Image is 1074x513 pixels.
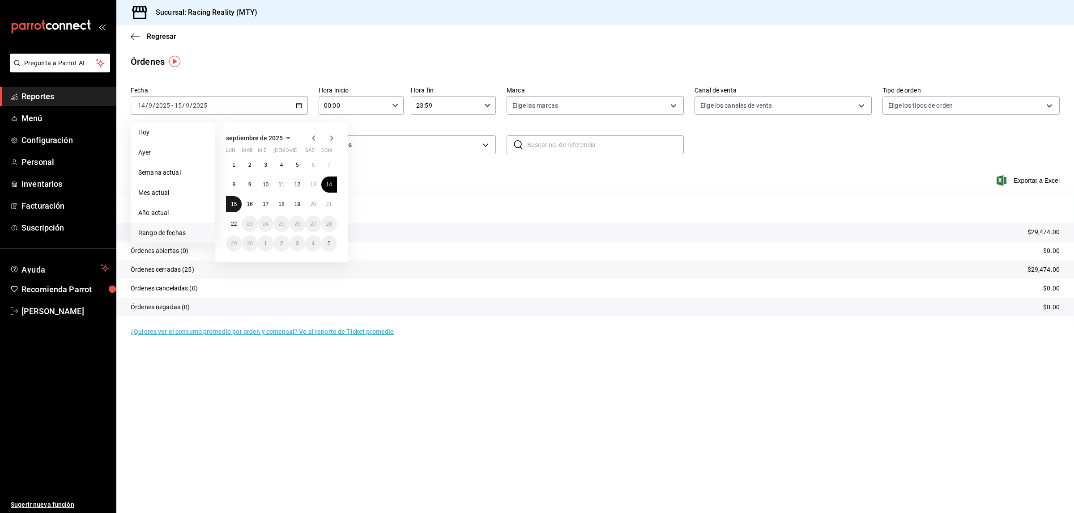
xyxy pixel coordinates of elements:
[131,328,394,335] a: ¿Quieres ver el consumo promedio por orden y comensal? Ve al reporte de Ticket promedio
[695,87,872,93] label: Canal de venta
[321,196,337,212] button: 21 de septiembre de 2025
[247,240,252,247] abbr: 30 de septiembre de 2025
[131,265,194,274] p: Órdenes cerradas (25)
[21,112,109,124] span: Menú
[278,221,284,227] abbr: 25 de septiembre de 2025
[21,283,109,295] span: Recomienda Parrot
[232,162,235,168] abbr: 1 de septiembre de 2025
[138,228,208,238] span: Rango de fechas
[24,59,96,68] span: Pregunta a Parrot AI
[138,128,208,137] span: Hoy
[21,222,109,234] span: Suscripción
[311,162,315,168] abbr: 6 de septiembre de 2025
[138,168,208,177] span: Semana actual
[280,240,283,247] abbr: 2 de octubre de 2025
[1027,227,1060,237] p: $29,474.00
[21,156,109,168] span: Personal
[192,102,208,109] input: ----
[231,221,237,227] abbr: 22 de septiembre de 2025
[258,235,273,252] button: 1 de octubre de 2025
[258,147,266,157] abbr: miércoles
[247,221,252,227] abbr: 23 de septiembre de 2025
[169,56,180,67] img: Tooltip marker
[21,200,109,212] span: Facturación
[242,235,257,252] button: 30 de septiembre de 2025
[273,147,326,157] abbr: jueves
[145,102,148,109] span: /
[263,201,268,207] abbr: 17 de septiembre de 2025
[138,188,208,198] span: Mes actual
[226,133,294,143] button: septiembre de 2025
[264,162,267,168] abbr: 3 de septiembre de 2025
[273,196,289,212] button: 18 de septiembre de 2025
[324,140,479,150] span: Ver todos
[6,65,110,74] a: Pregunta a Parrot AI
[131,284,198,293] p: Órdenes canceladas (0)
[242,177,257,193] button: 9 de septiembre de 2025
[131,87,308,93] label: Fecha
[278,201,284,207] abbr: 18 de septiembre de 2025
[226,147,235,157] abbr: lunes
[138,208,208,218] span: Año actual
[182,102,185,109] span: /
[273,177,289,193] button: 11 de septiembre de 2025
[174,102,182,109] input: --
[131,55,165,68] div: Órdenes
[507,87,684,93] label: Marca
[263,181,268,188] abbr: 10 de septiembre de 2025
[226,235,242,252] button: 29 de septiembre de 2025
[294,221,300,227] abbr: 26 de septiembre de 2025
[700,101,772,110] span: Elige los canales de venta
[242,196,257,212] button: 16 de septiembre de 2025
[147,32,176,41] span: Regresar
[310,221,316,227] abbr: 27 de septiembre de 2025
[305,157,321,173] button: 6 de septiembre de 2025
[319,87,404,93] label: Hora inicio
[305,235,321,252] button: 4 de octubre de 2025
[232,181,235,188] abbr: 8 de septiembre de 2025
[888,101,953,110] span: Elige los tipos de orden
[258,177,273,193] button: 10 de septiembre de 2025
[321,235,337,252] button: 5 de octubre de 2025
[242,147,252,157] abbr: martes
[290,147,297,157] abbr: viernes
[131,32,176,41] button: Regresar
[226,135,283,142] span: septiembre de 2025
[321,147,332,157] abbr: domingo
[296,162,299,168] abbr: 5 de septiembre de 2025
[10,54,110,72] button: Pregunta a Parrot AI
[998,175,1060,186] button: Exportar a Excel
[98,23,106,30] button: open_drawer_menu
[148,102,153,109] input: --
[258,157,273,173] button: 3 de septiembre de 2025
[11,500,109,509] span: Sugerir nueva función
[305,177,321,193] button: 13 de septiembre de 2025
[1043,284,1060,293] p: $0.00
[21,90,109,102] span: Reportes
[411,87,496,93] label: Hora fin
[263,221,268,227] abbr: 24 de septiembre de 2025
[882,87,1060,93] label: Tipo de orden
[290,157,305,173] button: 5 de septiembre de 2025
[153,102,155,109] span: /
[131,303,190,312] p: Órdenes negadas (0)
[226,157,242,173] button: 1 de septiembre de 2025
[138,148,208,157] span: Ayer
[294,181,300,188] abbr: 12 de septiembre de 2025
[1043,303,1060,312] p: $0.00
[527,136,684,154] input: Buscar no. de referencia
[294,201,300,207] abbr: 19 de septiembre de 2025
[280,162,283,168] abbr: 4 de septiembre de 2025
[21,178,109,190] span: Inventarios
[149,7,257,18] h3: Sucursal: Racing Reality (MTY)
[305,216,321,232] button: 27 de septiembre de 2025
[321,177,337,193] button: 14 de septiembre de 2025
[258,196,273,212] button: 17 de septiembre de 2025
[328,240,331,247] abbr: 5 de octubre de 2025
[226,177,242,193] button: 8 de septiembre de 2025
[242,157,257,173] button: 2 de septiembre de 2025
[290,216,305,232] button: 26 de septiembre de 2025
[321,216,337,232] button: 28 de septiembre de 2025
[326,221,332,227] abbr: 28 de septiembre de 2025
